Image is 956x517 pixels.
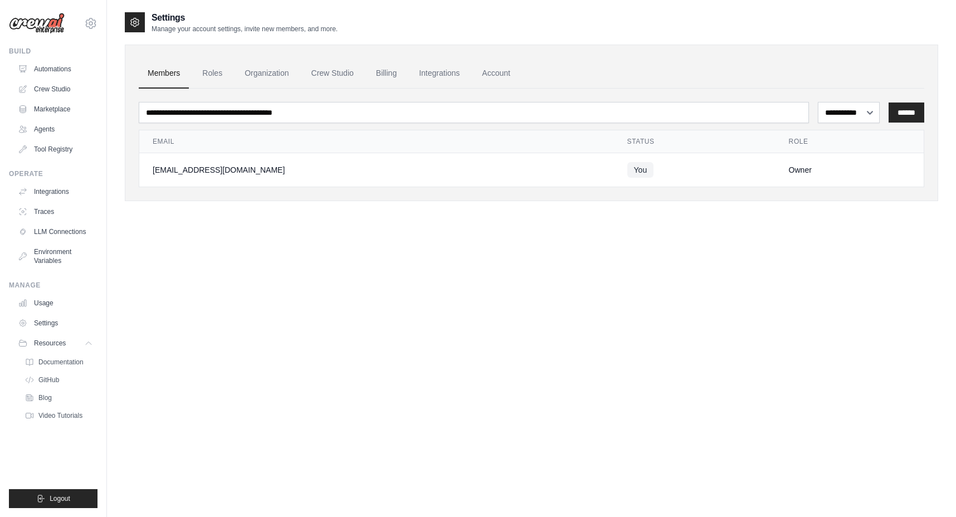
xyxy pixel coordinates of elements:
span: Documentation [38,358,84,367]
a: Organization [236,58,297,89]
div: Manage [9,281,97,290]
div: Operate [9,169,97,178]
p: Manage your account settings, invite new members, and more. [152,25,338,33]
a: Integrations [13,183,97,201]
a: Documentation [20,354,97,370]
span: GitHub [38,375,59,384]
a: Agents [13,120,97,138]
img: Logo [9,13,65,34]
span: Blog [38,393,52,402]
a: Traces [13,203,97,221]
a: Automations [13,60,97,78]
div: Build [9,47,97,56]
a: Usage [13,294,97,312]
a: Blog [20,390,97,406]
span: Video Tutorials [38,411,82,420]
th: Role [775,130,924,153]
span: Logout [50,494,70,503]
th: Status [614,130,775,153]
a: Environment Variables [13,243,97,270]
span: You [627,162,654,178]
a: Video Tutorials [20,408,97,423]
th: Email [139,130,614,153]
a: Billing [367,58,406,89]
button: Resources [13,334,97,352]
a: Marketplace [13,100,97,118]
div: [EMAIL_ADDRESS][DOMAIN_NAME] [153,164,601,175]
a: Crew Studio [303,58,363,89]
a: Crew Studio [13,80,97,98]
a: Members [139,58,189,89]
span: Resources [34,339,66,348]
div: Owner [789,164,910,175]
a: LLM Connections [13,223,97,241]
a: Roles [193,58,231,89]
a: Settings [13,314,97,332]
a: Integrations [410,58,469,89]
a: Account [473,58,519,89]
a: GitHub [20,372,97,388]
a: Tool Registry [13,140,97,158]
h2: Settings [152,11,338,25]
button: Logout [9,489,97,508]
